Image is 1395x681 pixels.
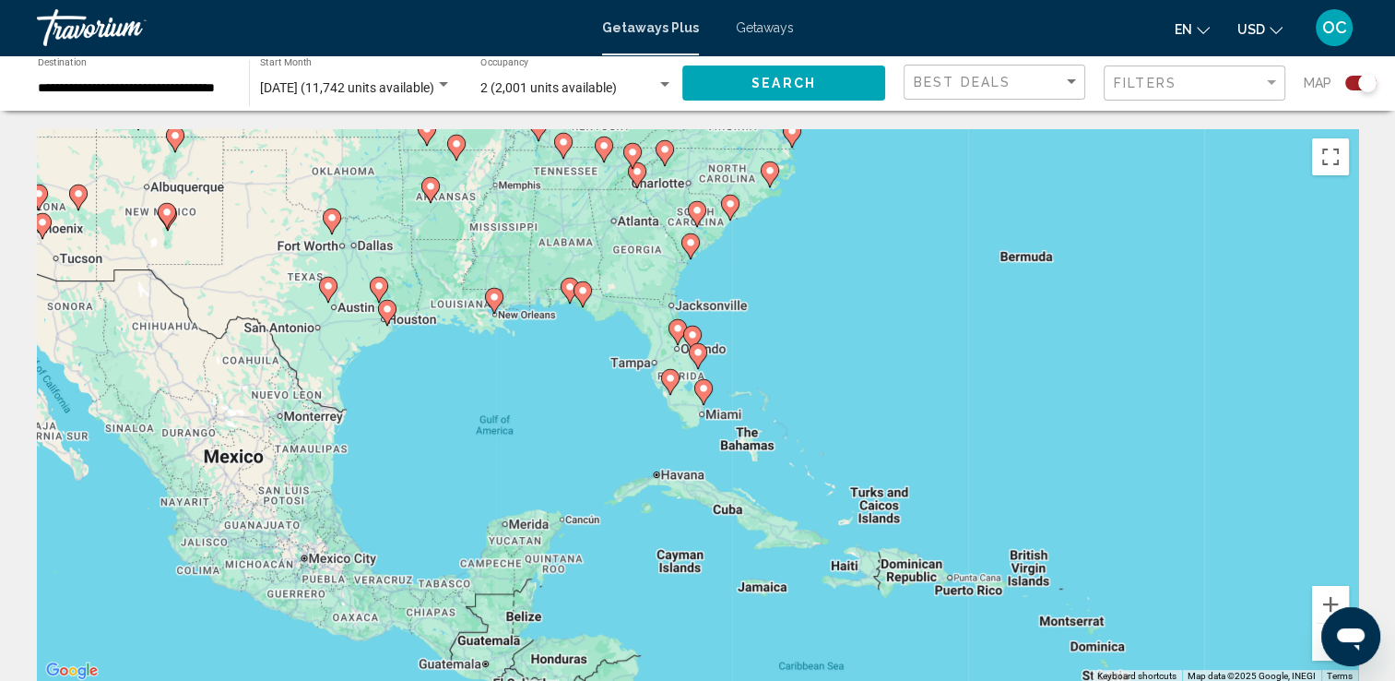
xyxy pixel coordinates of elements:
span: en [1175,22,1192,37]
span: OC [1322,18,1347,37]
a: Getaways [736,20,794,35]
span: USD [1237,22,1265,37]
a: Travorium [37,9,584,46]
button: Change language [1175,16,1210,42]
button: Filter [1104,65,1285,102]
iframe: Button to launch messaging window [1321,607,1380,666]
span: 2 (2,001 units available) [480,80,617,95]
button: Toggle fullscreen view [1312,138,1349,175]
a: Terms [1327,671,1353,681]
span: Map [1304,70,1331,96]
span: Best Deals [914,75,1011,90]
span: Filters [1114,76,1176,90]
button: Search [682,66,885,100]
button: User Menu [1310,8,1358,47]
span: [DATE] (11,742 units available) [260,80,434,95]
button: Zoom in [1312,586,1349,623]
a: Getaways Plus [602,20,699,35]
button: Change currency [1237,16,1283,42]
span: Map data ©2025 Google, INEGI [1188,671,1316,681]
span: Search [751,77,816,91]
button: Zoom out [1312,624,1349,661]
mat-select: Sort by [914,75,1080,90]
